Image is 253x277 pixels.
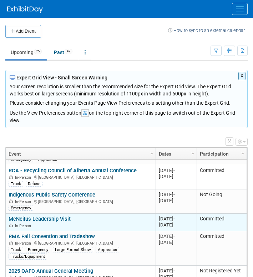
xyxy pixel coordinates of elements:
[9,268,93,274] a: 2025 OAFC Annual General Meeting
[49,46,78,59] a: Past42
[53,247,93,252] div: Large Format Show
[9,240,152,246] div: [GEOGRAPHIC_DATA], [GEOGRAPHIC_DATA]
[9,241,13,245] img: In-Person Event
[26,247,50,252] div: Emergency
[9,205,33,211] div: Emergency
[149,151,155,156] span: Column Settings
[15,241,33,246] span: In-Person
[173,192,175,197] span: -
[9,224,13,227] img: In-Person Event
[159,222,193,228] div: [DATE]
[34,49,42,54] span: 25
[173,268,175,273] span: -
[9,181,23,187] div: Truck
[7,6,43,13] img: ExhibitDay
[15,199,33,204] span: In-Person
[9,157,33,162] div: Emergency
[200,148,242,160] a: Participation
[197,189,247,214] td: Not Going
[15,175,33,180] span: In-Person
[36,157,59,162] div: Apparatus
[240,151,246,156] span: Column Settings
[65,49,72,54] span: 42
[238,72,246,80] button: X
[9,254,47,259] div: Trucks/Equipment
[173,216,175,221] span: -
[10,106,243,124] div: Use the View Preferences button on the top-right corner of this page to switch out of the Expert ...
[159,198,193,204] div: [DATE]
[9,175,13,179] img: In-Person Event
[9,199,13,203] img: In-Person Event
[197,165,247,189] td: Committed
[9,174,152,180] div: [GEOGRAPHIC_DATA], [GEOGRAPHIC_DATA]
[232,3,248,15] button: Menu
[197,214,247,231] td: Committed
[173,168,175,173] span: -
[159,192,193,198] div: [DATE]
[9,216,71,222] a: McNeilus Leadership Visit
[5,46,47,59] a: Upcoming25
[159,239,193,245] div: [DATE]
[9,192,95,198] a: Indigenous Public Safety Conference
[5,25,41,38] button: Add Event
[159,167,193,173] div: [DATE]
[10,81,243,106] div: Your screen resolution is smaller than the recommended size for the Expert Grid view. The Expert ...
[159,233,193,239] div: [DATE]
[9,233,95,240] a: RMA Fall Convention and Tradeshow
[197,231,247,266] td: Committed
[159,268,193,274] div: [DATE]
[159,216,193,222] div: [DATE]
[9,247,23,252] div: Truck
[96,247,119,252] div: Apparatus
[148,148,156,158] a: Column Settings
[10,97,243,106] div: Please consider changing your Events Page View Preferences to a setting other than the Expert Grid.
[239,148,247,158] a: Column Settings
[10,74,243,81] div: Expert Grid View - Small Screen Warning
[9,198,152,204] div: [GEOGRAPHIC_DATA], [GEOGRAPHIC_DATA]
[159,173,193,179] div: [DATE]
[9,148,151,160] a: Event
[190,151,196,156] span: Column Settings
[168,28,248,33] a: How to sync to an external calendar...
[15,224,33,228] span: In-Person
[26,181,42,187] div: Refuse
[159,148,192,160] a: Dates
[173,234,175,239] span: -
[189,148,197,158] a: Column Settings
[9,167,137,174] a: RCA - Recycling Council of Alberta Annual Conference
